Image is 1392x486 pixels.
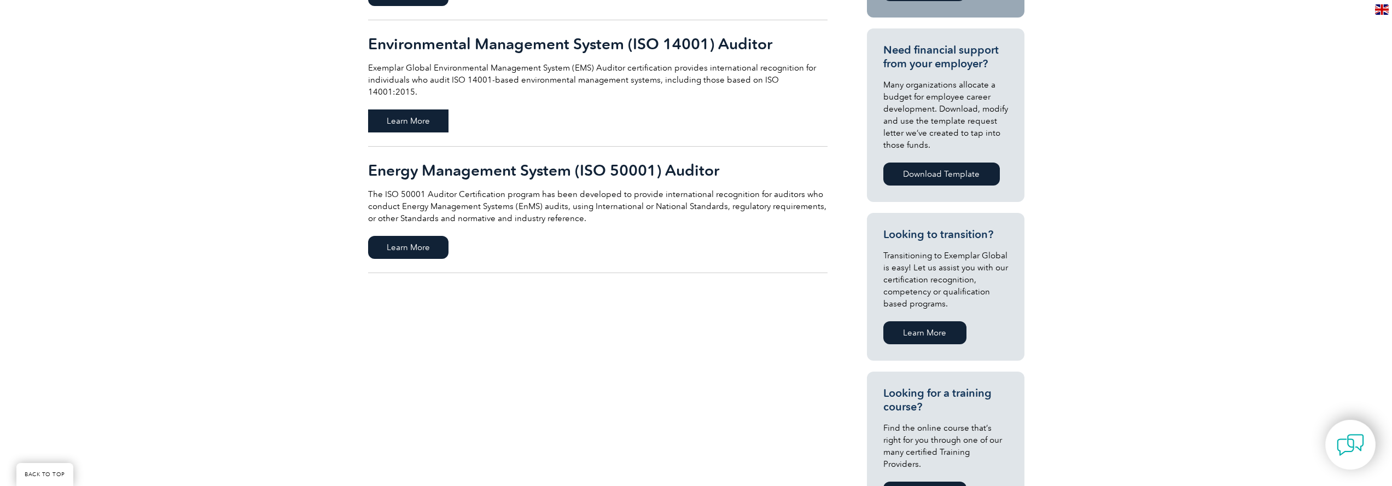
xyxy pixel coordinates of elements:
[368,35,828,53] h2: Environmental Management System (ISO 14001) Auditor
[368,20,828,147] a: Environmental Management System (ISO 14001) Auditor Exemplar Global Environmental Management Syst...
[883,386,1008,414] h3: Looking for a training course?
[883,163,1000,186] a: Download Template
[883,43,1008,71] h3: Need financial support from your employer?
[883,250,1008,310] p: Transitioning to Exemplar Global is easy! Let us assist you with our certification recognition, c...
[1375,4,1389,15] img: en
[368,147,828,273] a: Energy Management System (ISO 50001) Auditor The ISO 50001 Auditor Certification program has been...
[368,236,449,259] span: Learn More
[368,109,449,132] span: Learn More
[883,422,1008,470] p: Find the online course that’s right for you through one of our many certified Training Providers.
[368,62,828,98] p: Exemplar Global Environmental Management System (EMS) Auditor certification provides internationa...
[883,79,1008,151] p: Many organizations allocate a budget for employee career development. Download, modify and use th...
[368,161,828,179] h2: Energy Management System (ISO 50001) Auditor
[16,463,73,486] a: BACK TO TOP
[368,188,828,224] p: The ISO 50001 Auditor Certification program has been developed to provide international recogniti...
[1337,431,1364,459] img: contact-chat.png
[883,321,966,344] a: Learn More
[883,228,1008,241] h3: Looking to transition?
